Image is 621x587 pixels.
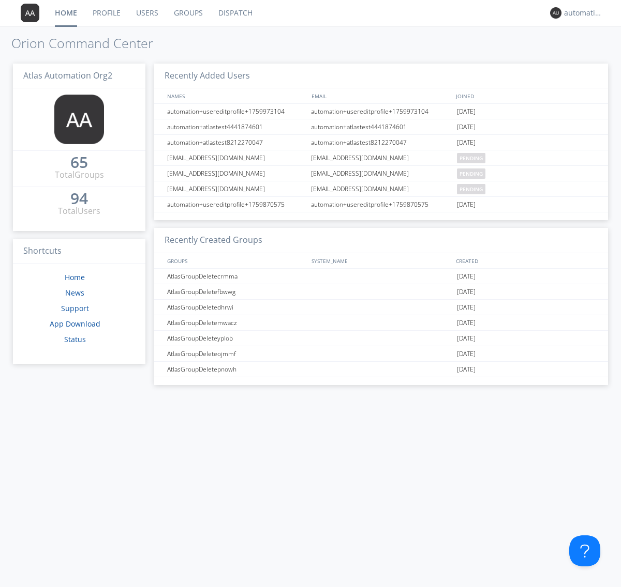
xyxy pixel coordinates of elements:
div: AtlasGroupDeletedhrwi [165,300,308,315]
div: automation+atlas0033+org2 [564,8,603,18]
div: automation+atlastest8212270047 [165,135,308,150]
div: AtlasGroupDeletepnowh [165,362,308,377]
a: automation+usereditprofile+1759973104automation+usereditprofile+1759973104[DATE] [154,104,608,119]
a: AtlasGroupDeleteyplob[DATE] [154,331,608,346]
span: [DATE] [457,362,476,377]
div: [EMAIL_ADDRESS][DOMAIN_NAME] [165,150,308,165]
div: AtlasGroupDeleteyplob [165,331,308,346]
a: AtlasGroupDeleteojmmf[DATE] [154,346,608,362]
span: [DATE] [457,331,476,346]
a: AtlasGroupDeletemwacz[DATE] [154,315,608,331]
img: 373638.png [54,95,104,144]
span: [DATE] [457,269,476,284]
a: AtlasGroupDeletefbwwg[DATE] [154,284,608,300]
div: [EMAIL_ADDRESS][DOMAIN_NAME] [308,166,454,181]
a: automation+atlastest4441874601automation+atlastest4441874601[DATE] [154,119,608,135]
h3: Shortcuts [13,239,145,264]
img: 373638.png [21,4,39,22]
div: SYSTEM_NAME [309,253,453,268]
div: AtlasGroupDeletemwacz [165,315,308,330]
a: [EMAIL_ADDRESS][DOMAIN_NAME][EMAIL_ADDRESS][DOMAIN_NAME]pending [154,166,608,181]
a: AtlasGroupDeletecrmma[DATE] [154,269,608,284]
h3: Recently Added Users [154,64,608,89]
div: automation+usereditprofile+1759870575 [165,197,308,212]
a: [EMAIL_ADDRESS][DOMAIN_NAME][EMAIL_ADDRESS][DOMAIN_NAME]pending [154,181,608,197]
div: 94 [70,193,88,204]
div: [EMAIL_ADDRESS][DOMAIN_NAME] [308,150,454,165]
a: App Download [50,319,100,329]
div: Total Users [58,205,100,217]
div: automation+usereditprofile+1759973104 [165,104,308,119]
div: automation+atlastest8212270047 [308,135,454,150]
iframe: Toggle Customer Support [569,535,600,566]
span: pending [457,153,485,163]
div: AtlasGroupDeletefbwwg [165,284,308,299]
div: automation+atlastest4441874601 [165,119,308,134]
span: [DATE] [457,104,476,119]
span: pending [457,184,485,194]
span: [DATE] [457,135,476,150]
a: Home [65,272,85,282]
img: 373638.png [550,7,561,19]
div: automation+atlastest4441874601 [308,119,454,134]
div: JOINED [453,88,598,103]
span: [DATE] [457,119,476,135]
a: automation+usereditprofile+1759870575automation+usereditprofile+1759870575[DATE] [154,197,608,212]
h3: Recently Created Groups [154,228,608,253]
div: AtlasGroupDeletecrmma [165,269,308,284]
a: automation+atlastest8212270047automation+atlastest8212270047[DATE] [154,135,608,150]
div: [EMAIL_ADDRESS][DOMAIN_NAME] [165,166,308,181]
a: 65 [70,157,88,169]
span: [DATE] [457,284,476,300]
div: AtlasGroupDeleteojmmf [165,346,308,361]
a: [EMAIL_ADDRESS][DOMAIN_NAME][EMAIL_ADDRESS][DOMAIN_NAME]pending [154,150,608,166]
div: GROUPS [165,253,306,268]
span: Atlas Automation Org2 [23,70,112,81]
div: 65 [70,157,88,167]
span: pending [457,168,485,179]
div: EMAIL [309,88,453,103]
a: AtlasGroupDeletepnowh[DATE] [154,362,608,377]
a: 94 [70,193,88,205]
div: automation+usereditprofile+1759870575 [308,197,454,212]
a: Support [61,303,89,313]
div: [EMAIL_ADDRESS][DOMAIN_NAME] [308,181,454,196]
span: [DATE] [457,300,476,315]
span: [DATE] [457,346,476,362]
div: NAMES [165,88,306,103]
span: [DATE] [457,197,476,212]
a: Status [64,334,86,344]
span: [DATE] [457,315,476,331]
div: CREATED [453,253,598,268]
a: AtlasGroupDeletedhrwi[DATE] [154,300,608,315]
div: [EMAIL_ADDRESS][DOMAIN_NAME] [165,181,308,196]
div: Total Groups [55,169,104,181]
div: automation+usereditprofile+1759973104 [308,104,454,119]
a: News [65,288,84,298]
